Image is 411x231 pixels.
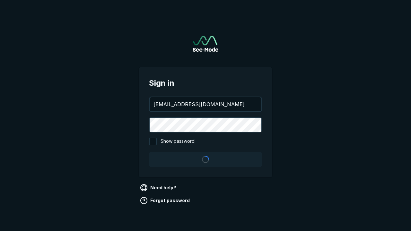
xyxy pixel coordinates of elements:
input: your@email.com [150,97,261,111]
span: Show password [161,138,195,145]
img: See-Mode Logo [193,36,218,52]
span: Sign in [149,77,262,89]
a: Forgot password [139,195,192,206]
a: Go to sign in [193,36,218,52]
a: Need help? [139,183,179,193]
